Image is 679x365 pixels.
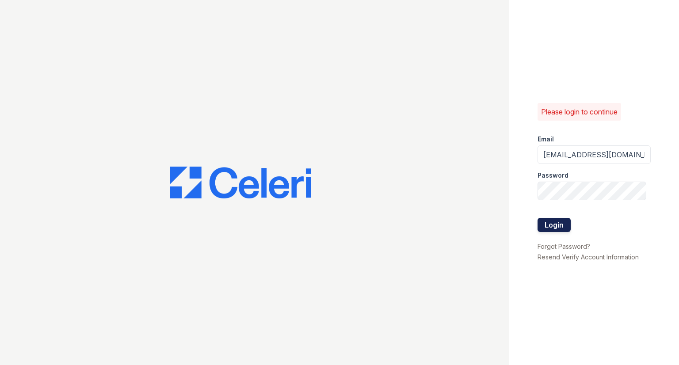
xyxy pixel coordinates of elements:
[541,106,618,117] p: Please login to continue
[538,243,590,250] a: Forgot Password?
[538,135,554,144] label: Email
[538,171,568,180] label: Password
[170,167,311,198] img: CE_Logo_Blue-a8612792a0a2168367f1c8372b55b34899dd931a85d93a1a3d3e32e68fde9ad4.png
[538,253,639,261] a: Resend Verify Account Information
[538,218,571,232] button: Login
